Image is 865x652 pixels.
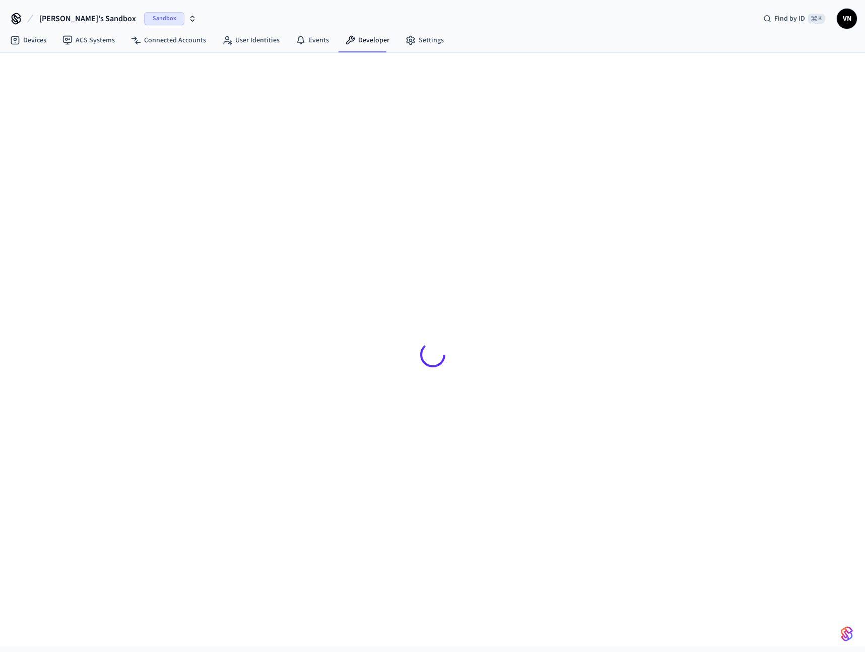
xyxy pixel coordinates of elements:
a: Developer [337,31,397,49]
a: Devices [2,31,54,49]
a: Connected Accounts [123,31,214,49]
img: SeamLogoGradient.69752ec5.svg [841,626,853,642]
span: [PERSON_NAME]'s Sandbox [39,13,136,25]
span: ⌘ K [808,14,825,24]
a: User Identities [214,31,288,49]
a: Events [288,31,337,49]
span: VN [838,10,856,28]
a: ACS Systems [54,31,123,49]
span: Sandbox [144,12,184,25]
a: Settings [397,31,452,49]
div: Find by ID⌘ K [755,10,833,28]
button: VN [837,9,857,29]
span: Find by ID [774,14,805,24]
